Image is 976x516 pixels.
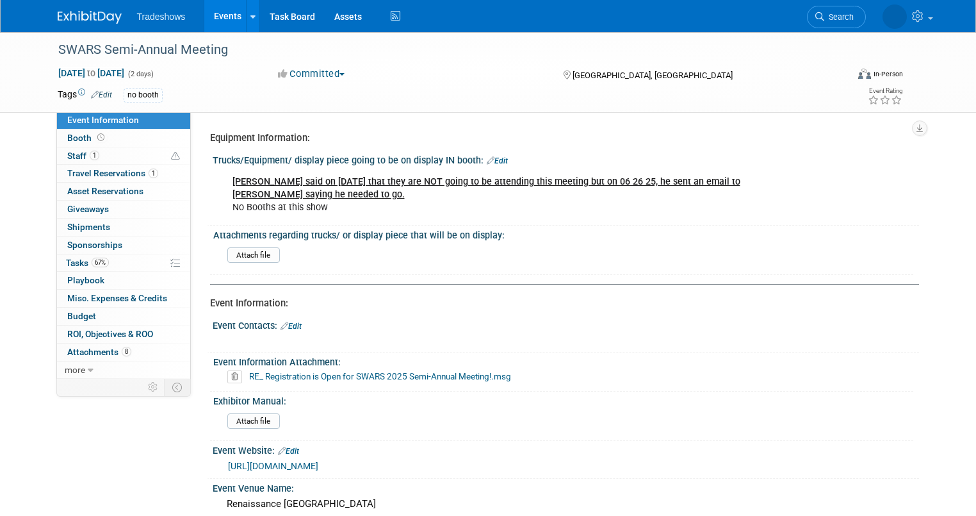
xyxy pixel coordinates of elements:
[90,151,99,160] span: 1
[67,204,109,214] span: Giveaways
[227,372,247,381] a: Delete attachment?
[67,293,167,303] span: Misc. Expenses & Credits
[67,329,153,339] span: ROI, Objectives & ROO
[824,12,854,22] span: Search
[164,379,190,395] td: Toggle Event Tabs
[57,362,190,379] a: more
[281,322,302,331] a: Edit
[171,151,180,162] span: Potential Scheduling Conflict -- at least one attendee is tagged in another overlapping event.
[149,169,158,178] span: 1
[67,347,131,357] span: Attachments
[249,371,511,381] a: RE_ Registration is Open for SWARS 2025 Semi-Annual Meeting!.msg
[127,70,154,78] span: (2 days)
[273,67,350,81] button: Committed
[213,316,919,333] div: Event Contacts:
[66,258,109,268] span: Tasks
[213,353,913,369] div: Event Information Attachment:
[57,272,190,289] a: Playbook
[124,88,163,102] div: no booth
[67,311,96,321] span: Budget
[57,290,190,307] a: Misc. Expenses & Credits
[67,133,107,143] span: Booth
[67,275,104,285] span: Playbook
[54,38,831,62] div: SWARS Semi-Annual Meeting
[573,71,733,80] span: [GEOGRAPHIC_DATA], [GEOGRAPHIC_DATA]
[228,461,318,471] a: [URL][DOMAIN_NAME]
[57,308,190,325] a: Budget
[57,147,190,165] a: Staff1
[57,129,190,147] a: Booth
[57,165,190,182] a: Travel Reservations1
[58,88,112,103] td: Tags
[858,69,871,79] img: Format-Inperson.png
[122,347,131,356] span: 8
[137,12,186,22] span: Tradeshows
[67,168,158,178] span: Travel Reservations
[95,133,107,142] span: Booth not reserved yet
[210,131,909,145] div: Equipment Information:
[67,151,99,161] span: Staff
[65,365,85,375] span: more
[57,183,190,200] a: Asset Reservations
[57,237,190,254] a: Sponsorships
[882,4,907,29] img: Kay Reynolds
[868,88,902,94] div: Event Rating
[210,297,909,310] div: Event Information:
[57,219,190,236] a: Shipments
[807,6,866,28] a: Search
[67,115,139,125] span: Event Information
[778,67,903,86] div: Event Format
[873,69,903,79] div: In-Person
[57,201,190,218] a: Giveaways
[57,254,190,272] a: Tasks67%
[142,379,165,395] td: Personalize Event Tab Strip
[67,240,122,250] span: Sponsorships
[67,186,143,196] span: Asset Reservations
[57,344,190,361] a: Attachments8
[213,479,919,495] div: Event Venue Name:
[213,151,919,167] div: Trucks/Equipment/ display piece going to be on display IN booth:
[85,68,97,78] span: to
[232,176,740,200] b: [PERSON_NAME] said on [DATE] that they are NOT going to be attending this meeting but on 06 26 25...
[224,169,782,221] div: No Booths at this show
[91,90,112,99] a: Edit
[67,222,110,232] span: Shipments
[57,112,190,129] a: Event Information
[58,11,122,24] img: ExhibitDay
[58,67,125,79] span: [DATE] [DATE]
[278,447,299,456] a: Edit
[213,441,919,458] div: Event Website:
[222,494,909,514] div: Renaissance [GEOGRAPHIC_DATA]
[213,392,913,408] div: Exhibitor Manual:
[487,156,508,165] a: Edit
[213,226,913,242] div: Attachments regarding trucks/ or display piece that will be on display:
[57,326,190,343] a: ROI, Objectives & ROO
[92,258,109,267] span: 67%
